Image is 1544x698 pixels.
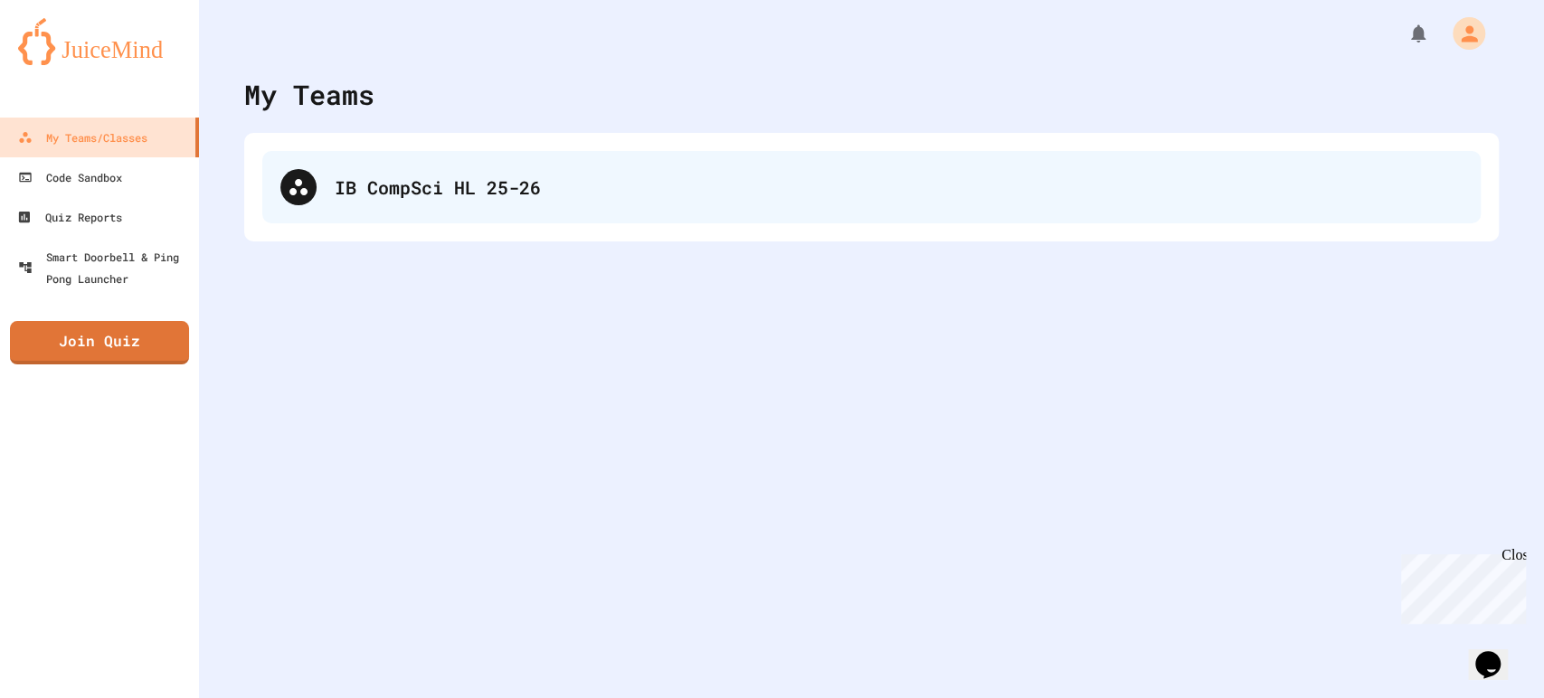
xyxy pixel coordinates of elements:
iframe: chat widget [1468,626,1526,680]
iframe: chat widget [1394,547,1526,624]
a: Join Quiz [10,321,189,364]
div: My Teams [244,74,374,115]
div: Quiz Reports [17,206,122,228]
div: My Account [1434,13,1490,54]
img: logo-orange.svg [18,18,181,65]
div: IB CompSci HL 25-26 [335,174,1463,201]
div: Smart Doorbell & Ping Pong Launcher [18,246,192,289]
div: Code Sandbox [18,166,122,188]
div: My Notifications [1374,18,1434,49]
div: IB CompSci HL 25-26 [262,151,1481,223]
div: Chat with us now!Close [7,7,125,115]
div: My Teams/Classes [18,127,147,148]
